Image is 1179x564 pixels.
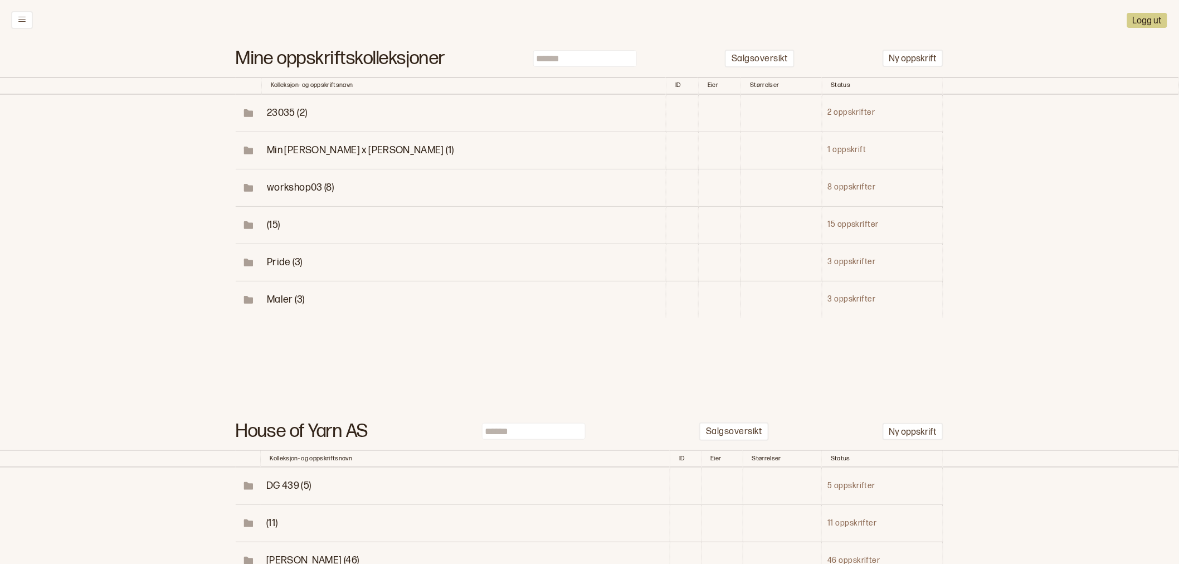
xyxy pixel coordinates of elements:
th: Kolleksjon- og oppskriftsnavn [261,77,666,95]
td: 2 oppskrifter [822,95,943,132]
span: Toggle Row Expanded [267,182,334,193]
span: Toggle Row Expanded [267,219,280,231]
span: Toggle Row Expanded [236,294,261,305]
span: Toggle Row Expanded [236,108,261,119]
p: Salgsoversikt [732,54,787,65]
span: Toggle Row Expanded [236,518,260,529]
span: Toggle Row Expanded [236,480,260,492]
span: Toggle Row Expanded [266,480,311,492]
span: Toggle Row Expanded [267,256,302,268]
th: Kolleksjon- og oppskriftsnavn [261,450,670,468]
h1: Mine oppskriftskolleksjoner [236,53,445,65]
th: Toggle SortBy [701,450,743,468]
th: Toggle SortBy [236,77,261,95]
span: Toggle Row Expanded [236,182,261,193]
td: 3 oppskrifter [822,244,943,281]
th: Toggle SortBy [670,450,701,468]
p: Salgsoversikt [706,426,762,438]
span: Toggle Row Expanded [236,220,261,231]
button: Salgsoversikt [699,422,768,441]
button: Ny oppskrift [883,423,943,440]
th: Toggle SortBy [741,77,822,95]
button: Salgsoversikt [725,50,794,68]
td: 3 oppskrifter [822,281,943,318]
button: Ny oppskrift [883,50,943,67]
td: 1 oppskrift [822,132,943,169]
td: 11 oppskrifter [822,505,943,542]
td: 8 oppskrifter [822,169,943,206]
th: Toggle SortBy [822,77,943,95]
th: Toggle SortBy [666,77,699,95]
th: Toggle SortBy [236,450,261,468]
span: Toggle Row Expanded [267,107,307,119]
td: 15 oppskrifter [822,206,943,244]
span: Toggle Row Expanded [267,144,454,156]
button: Logg ut [1127,13,1167,28]
span: Toggle Row Expanded [266,517,277,529]
span: Toggle Row Expanded [267,294,304,305]
th: Toggle SortBy [699,77,741,95]
span: Toggle Row Expanded [236,257,261,268]
h1: House of Yarn AS [236,426,368,437]
th: Toggle SortBy [743,450,821,468]
span: Toggle Row Expanded [236,145,261,156]
th: Toggle SortBy [822,450,943,468]
td: 5 oppskrifter [822,468,943,505]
